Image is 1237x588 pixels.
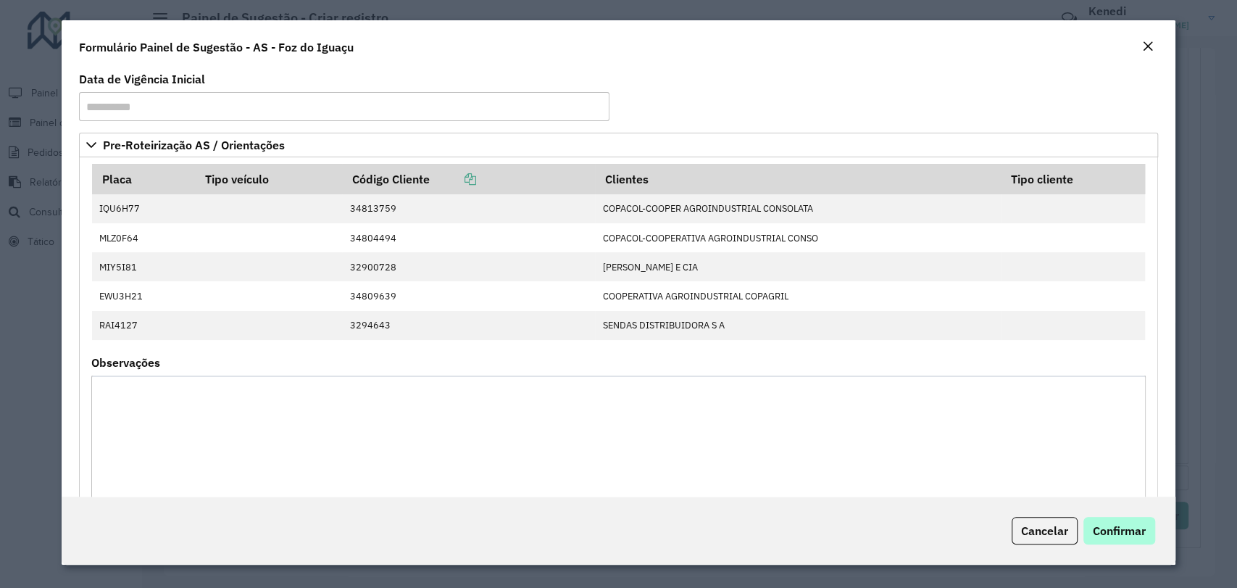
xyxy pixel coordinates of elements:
td: COPACOL-COOPER AGROINDUSTRIAL CONSOLATA [595,194,1000,223]
td: 32900728 [342,252,595,281]
td: 34809639 [342,281,595,310]
span: Cancelar [1021,523,1068,538]
th: Código Cliente [342,164,595,194]
td: EWU3H21 [92,281,195,310]
th: Clientes [595,164,1000,194]
span: Confirmar [1093,523,1146,538]
span: Pre-Roteirização AS / Orientações [103,139,285,151]
td: 3294643 [342,311,595,340]
td: RAI4127 [92,311,195,340]
div: Pre-Roteirização AS / Orientações [79,157,1157,517]
td: [PERSON_NAME] E CIA [595,252,1000,281]
h4: Formulário Painel de Sugestão - AS - Foz do Iguaçu [79,38,354,56]
td: MLZ0F64 [92,223,195,252]
th: Placa [92,164,195,194]
a: Pre-Roteirização AS / Orientações [79,133,1157,157]
th: Tipo veículo [195,164,342,194]
em: Fechar [1142,41,1154,52]
th: Tipo cliente [1001,164,1146,194]
td: 34804494 [342,223,595,252]
label: Observações [91,354,160,371]
button: Cancelar [1012,517,1078,544]
label: Data de Vigência Inicial [79,70,205,88]
td: COPACOL-COOPERATIVA AGROINDUSTRIAL CONSO [595,223,1000,252]
td: SENDAS DISTRIBUIDORA S A [595,311,1000,340]
a: Copiar [430,172,476,186]
td: IQU6H77 [92,194,195,223]
td: COOPERATIVA AGROINDUSTRIAL COPAGRIL [595,281,1000,310]
button: Close [1138,38,1158,57]
td: 34813759 [342,194,595,223]
button: Confirmar [1083,517,1155,544]
td: MIY5I81 [92,252,195,281]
